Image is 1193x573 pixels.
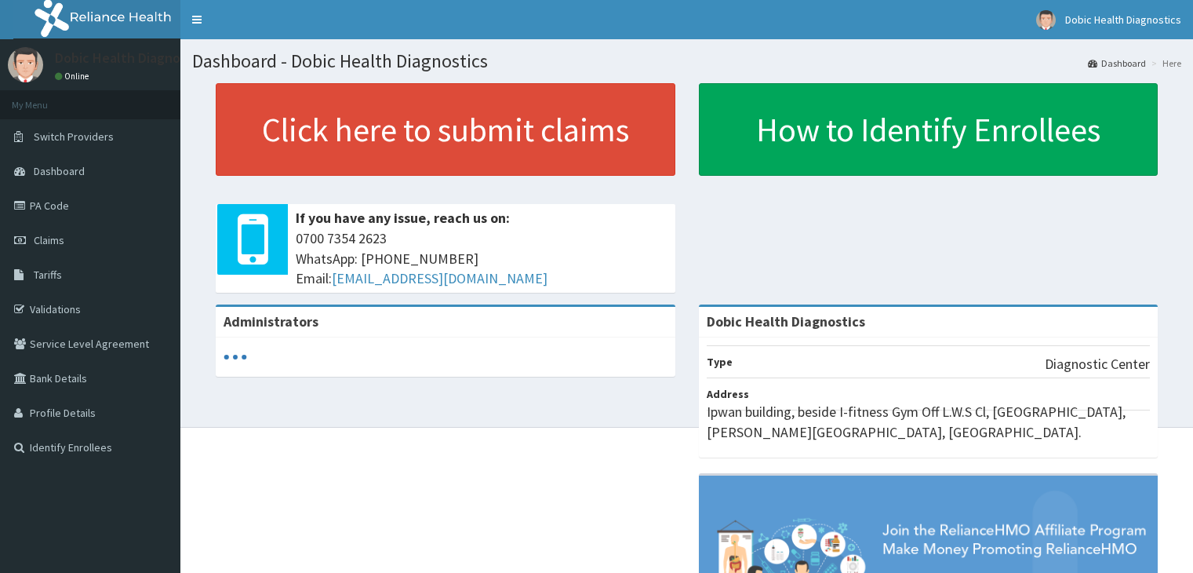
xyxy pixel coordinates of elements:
[1148,57,1181,70] li: Here
[1065,13,1181,27] span: Dobic Health Diagnostics
[707,312,865,330] strong: Dobic Health Diagnostics
[34,164,85,178] span: Dashboard
[55,51,209,65] p: Dobic Health Diagnostics
[224,312,318,330] b: Administrators
[192,51,1181,71] h1: Dashboard - Dobic Health Diagnostics
[707,402,1151,442] p: Ipwan building, beside I-fitness Gym Off L.W.S Cl, [GEOGRAPHIC_DATA], [PERSON_NAME][GEOGRAPHIC_DA...
[1036,10,1056,30] img: User Image
[8,47,43,82] img: User Image
[55,71,93,82] a: Online
[1045,354,1150,374] p: Diagnostic Center
[296,228,667,289] span: 0700 7354 2623 WhatsApp: [PHONE_NUMBER] Email:
[1088,57,1146,70] a: Dashboard
[34,268,62,282] span: Tariffs
[34,233,64,247] span: Claims
[332,269,547,287] a: [EMAIL_ADDRESS][DOMAIN_NAME]
[224,345,247,369] svg: audio-loading
[707,387,749,401] b: Address
[216,83,675,176] a: Click here to submit claims
[34,130,114,144] span: Switch Providers
[707,355,733,369] b: Type
[296,209,510,227] b: If you have any issue, reach us on:
[699,83,1158,176] a: How to Identify Enrollees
